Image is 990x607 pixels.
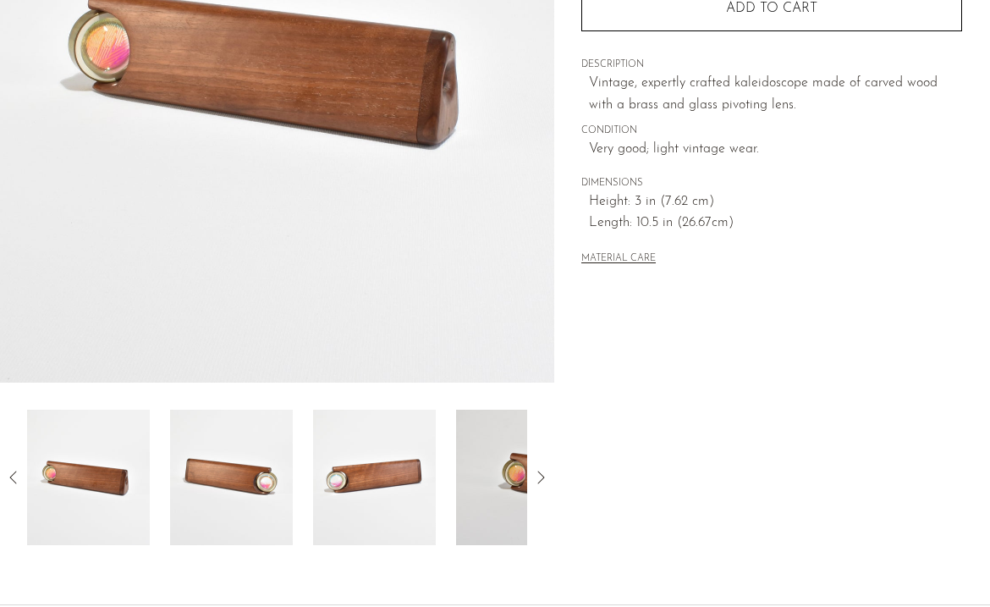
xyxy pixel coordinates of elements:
img: Handcrafted Wooden Kaleidoscope [170,410,293,545]
span: DIMENSIONS [581,176,962,191]
span: Length: 10.5 in (26.67cm) [589,212,962,235]
p: Vintage, expertly crafted kaleidoscope made of carved wood with a brass and glass pivoting lens. [589,73,962,116]
span: CONDITION [581,124,962,139]
img: Handcrafted Wooden Kaleidoscope [27,410,150,545]
span: Very good; light vintage wear. [589,139,962,161]
img: Handcrafted Wooden Kaleidoscope [313,410,436,545]
img: Handcrafted Wooden Kaleidoscope [456,410,579,545]
span: DESCRIPTION [581,58,962,73]
span: Add to cart [726,1,817,17]
span: Height: 3 in (7.62 cm) [589,191,962,213]
button: MATERIAL CARE [581,253,656,266]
